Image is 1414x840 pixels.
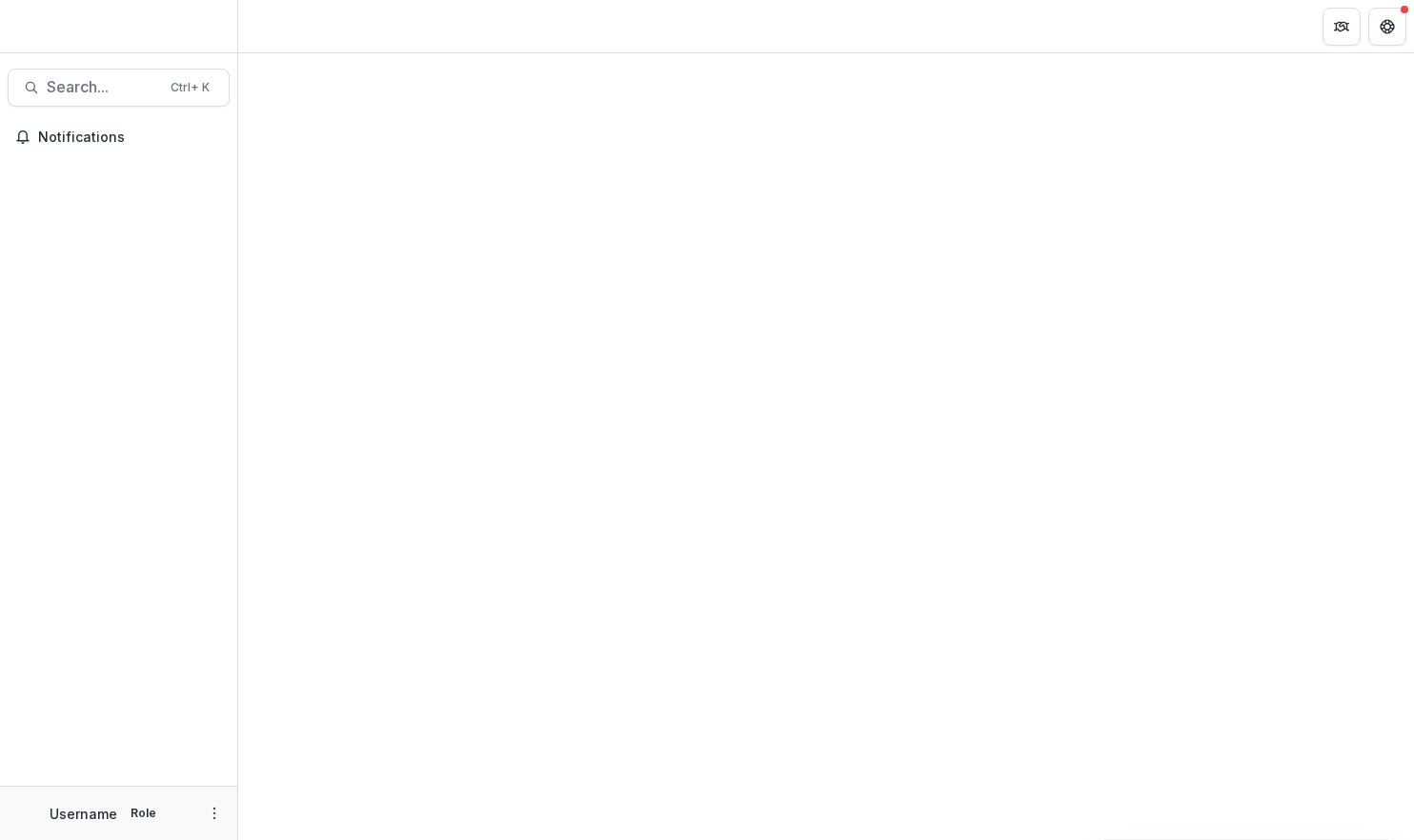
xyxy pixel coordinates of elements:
button: More [203,802,226,825]
button: Get Help [1368,8,1406,46]
nav: breadcrumb [246,12,327,40]
span: Search... [47,78,159,96]
button: Partners [1323,8,1361,46]
span: Notifications [38,130,222,146]
p: Username [50,804,117,824]
p: Role [125,805,162,822]
div: Ctrl + K [167,77,213,98]
button: Search... [8,69,230,107]
button: Notifications [8,122,230,152]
